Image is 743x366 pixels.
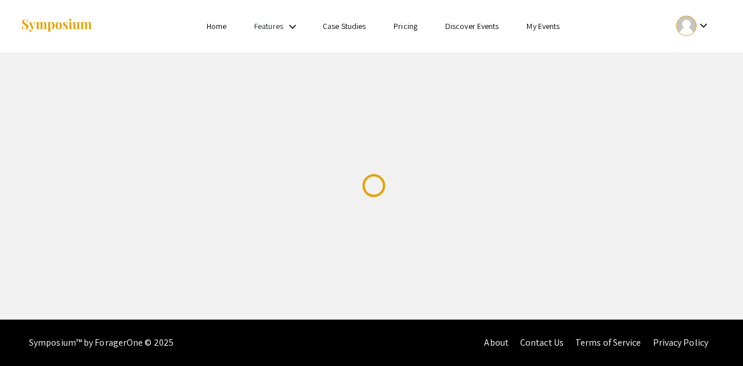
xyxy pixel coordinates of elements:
[575,336,641,349] a: Terms of Service
[323,21,366,31] a: Case Studies
[29,320,174,366] div: Symposium™ by ForagerOne © 2025
[664,13,723,39] button: Expand account dropdown
[394,21,417,31] a: Pricing
[207,21,226,31] a: Home
[694,314,734,357] iframe: Chat
[286,20,300,34] mat-icon: Expand Features list
[697,19,710,32] mat-icon: Expand account dropdown
[653,336,708,349] a: Privacy Policy
[445,21,499,31] a: Discover Events
[526,21,560,31] a: My Events
[520,336,564,349] a: Contact Us
[484,336,508,349] a: About
[254,21,283,31] a: Features
[20,18,93,34] img: Symposium by ForagerOne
